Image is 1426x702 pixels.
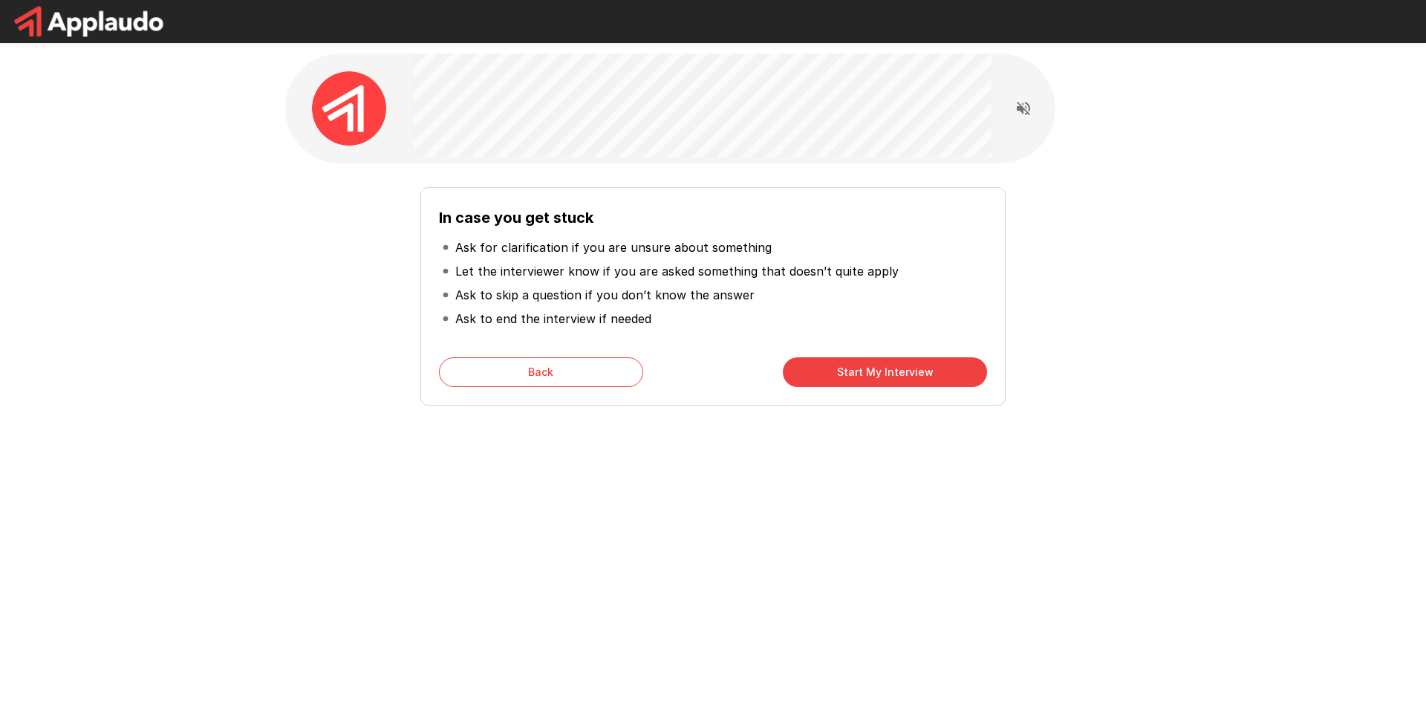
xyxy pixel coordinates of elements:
button: Read questions aloud [1009,94,1038,123]
button: Start My Interview [783,357,987,387]
button: Back [439,357,643,387]
p: Let the interviewer know if you are asked something that doesn’t quite apply [455,262,899,280]
img: applaudo_avatar.png [312,71,386,146]
b: In case you get stuck [439,209,593,227]
p: Ask to skip a question if you don’t know the answer [455,286,755,304]
p: Ask to end the interview if needed [455,310,651,328]
p: Ask for clarification if you are unsure about something [455,238,772,256]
